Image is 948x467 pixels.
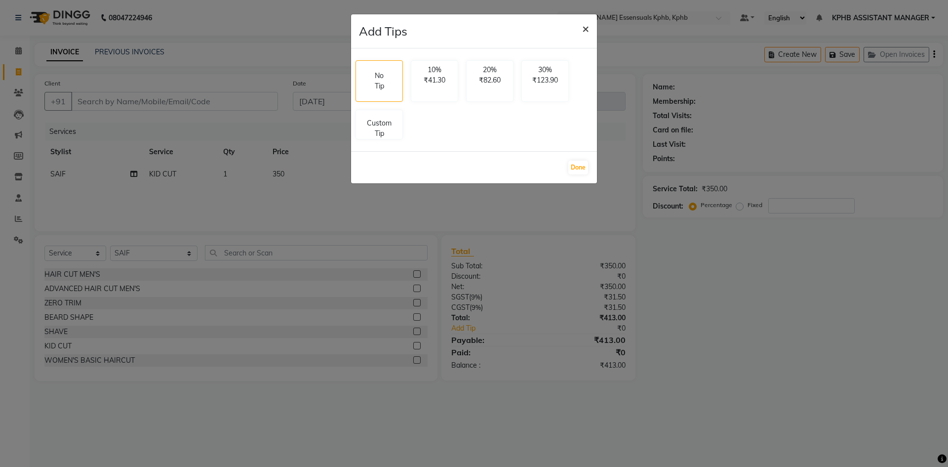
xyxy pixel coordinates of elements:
p: No Tip [372,71,387,91]
p: 10% [417,65,452,75]
button: Close [574,14,597,42]
p: 20% [473,65,507,75]
button: Done [568,161,588,174]
p: ₹41.30 [417,75,452,85]
p: 30% [528,65,562,75]
span: × [582,21,589,36]
p: ₹123.90 [528,75,562,85]
p: ₹82.60 [473,75,507,85]
h4: Add Tips [359,22,407,40]
p: Custom Tip [362,118,396,139]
